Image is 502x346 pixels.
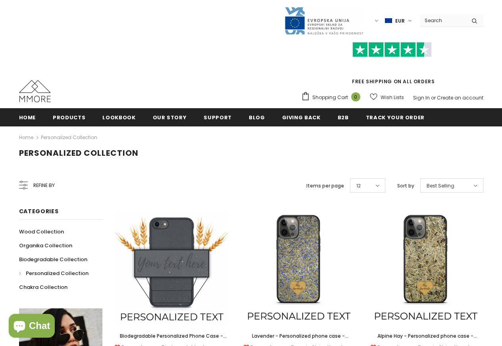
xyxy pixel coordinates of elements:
a: Our Story [153,108,187,126]
a: Lavender - Personalized phone case - Personalized gift [241,332,356,340]
span: Chakra Collection [19,283,67,291]
a: Sign In [413,94,430,101]
span: Wood Collection [19,228,64,235]
span: 0 [351,92,360,101]
a: Home [19,133,33,142]
span: B2B [338,114,349,121]
input: Search Site [420,15,465,26]
img: Trust Pilot Stars [352,42,432,57]
a: Create an account [437,94,483,101]
a: Alpine Hay - Personalized phone case - Personalized gift [368,332,483,340]
label: Items per page [306,182,344,190]
span: Categories [19,207,59,215]
a: B2B [338,108,349,126]
a: Lookbook [102,108,135,126]
span: Organika Collection [19,242,72,249]
a: Organika Collection [19,239,72,252]
span: Biodegradable Collection [19,256,87,263]
span: 12 [356,182,361,190]
span: Home [19,114,36,121]
a: Giving back [282,108,321,126]
label: Sort by [397,182,414,190]
span: Blog [249,114,265,121]
a: Wish Lists [370,90,404,104]
a: Personalized Collection [19,266,88,280]
a: Biodegradable Personalized Phone Case - Black [114,332,229,340]
a: support [204,108,232,126]
span: Personalized Collection [19,147,138,159]
span: EUR [395,17,405,25]
a: Products [53,108,85,126]
span: support [204,114,232,121]
a: Home [19,108,36,126]
span: Wish Lists [381,94,404,101]
img: Javni Razpis [284,6,364,35]
span: Giving back [282,114,321,121]
span: or [431,94,436,101]
span: Our Story [153,114,187,121]
a: Track your order [366,108,425,126]
a: Wood Collection [19,225,64,239]
a: Javni Razpis [284,17,364,24]
span: Shopping Cart [312,94,348,101]
iframe: Customer reviews powered by Trustpilot [301,57,483,78]
span: FREE SHIPPING ON ALL ORDERS [301,46,483,85]
a: Personalized Collection [41,134,97,141]
a: Biodegradable Collection [19,252,87,266]
a: Blog [249,108,265,126]
img: MMORE Cases [19,80,51,102]
span: Track your order [366,114,425,121]
span: Products [53,114,85,121]
span: Best Selling [427,182,454,190]
inbox-online-store-chat: Shopify online store chat [6,314,57,340]
a: Shopping Cart 0 [301,92,364,103]
span: Personalized Collection [26,270,88,277]
span: Refine by [33,181,55,190]
a: Chakra Collection [19,280,67,294]
span: Lookbook [102,114,135,121]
